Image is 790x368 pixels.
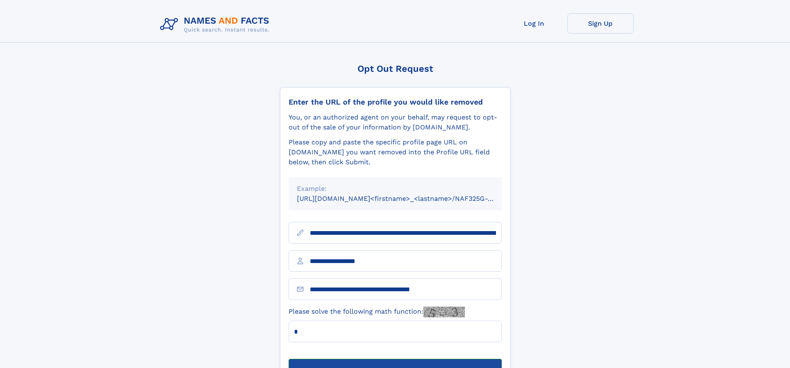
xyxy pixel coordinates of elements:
[297,184,493,194] div: Example:
[501,13,567,34] a: Log In
[289,112,502,132] div: You, or an authorized agent on your behalf, may request to opt-out of the sale of your informatio...
[280,63,510,74] div: Opt Out Request
[157,13,276,36] img: Logo Names and Facts
[289,307,465,317] label: Please solve the following math function:
[289,97,502,107] div: Enter the URL of the profile you would like removed
[567,13,634,34] a: Sign Up
[289,137,502,167] div: Please copy and paste the specific profile page URL on [DOMAIN_NAME] you want removed into the Pr...
[297,195,518,202] small: [URL][DOMAIN_NAME]<firstname>_<lastname>/NAF325G-xxxxxxxx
